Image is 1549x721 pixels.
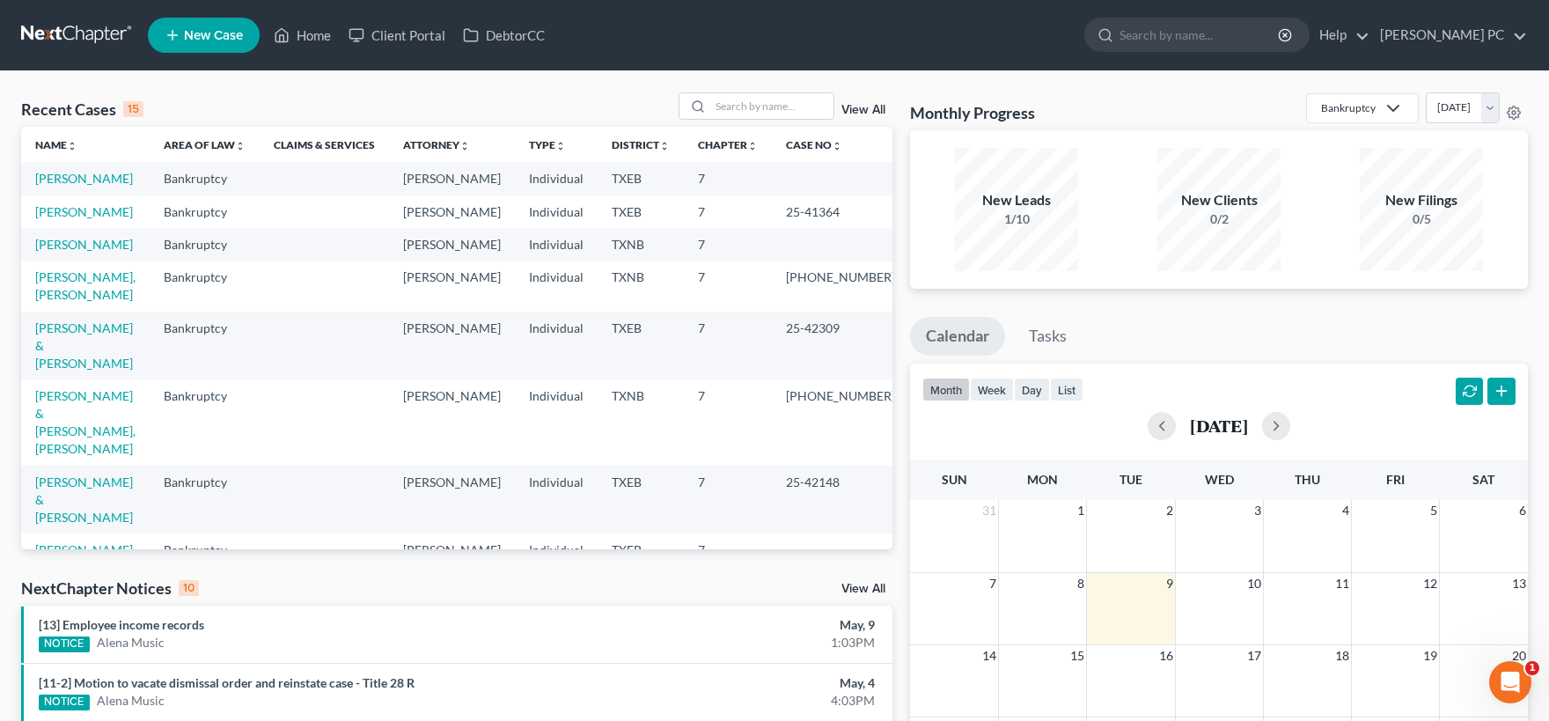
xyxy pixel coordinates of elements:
[955,210,1078,228] div: 1/10
[35,237,133,252] a: [PERSON_NAME]
[150,261,260,312] td: Bankruptcy
[659,141,670,151] i: unfold_more
[39,636,90,652] div: NOTICE
[459,141,470,151] i: unfold_more
[608,674,875,692] div: May, 4
[841,104,885,116] a: View All
[1075,573,1086,594] span: 8
[515,228,598,261] td: Individual
[35,204,133,219] a: [PERSON_NAME]
[179,580,199,596] div: 10
[164,138,246,151] a: Area of Lawunfold_more
[265,19,340,51] a: Home
[1027,472,1058,487] span: Mon
[35,388,136,456] a: [PERSON_NAME] & [PERSON_NAME], [PERSON_NAME]
[403,138,470,151] a: Attorneyunfold_more
[698,138,758,151] a: Chapterunfold_more
[340,19,454,51] a: Client Portal
[1014,378,1050,401] button: day
[39,695,90,710] div: NOTICE
[980,500,998,521] span: 31
[922,378,970,401] button: month
[1321,100,1376,115] div: Bankruptcy
[747,141,758,151] i: unfold_more
[389,261,515,312] td: [PERSON_NAME]
[150,228,260,261] td: Bankruptcy
[772,312,909,379] td: 25-42309
[598,195,684,228] td: TXEB
[35,138,77,151] a: Nameunfold_more
[1120,472,1142,487] span: Tue
[389,533,515,601] td: [PERSON_NAME]
[710,93,833,119] input: Search by name...
[515,379,598,465] td: Individual
[608,616,875,634] div: May, 9
[515,312,598,379] td: Individual
[150,379,260,465] td: Bankruptcy
[555,141,566,151] i: unfold_more
[97,692,165,710] a: Alena Music
[970,378,1014,401] button: week
[389,312,515,379] td: [PERSON_NAME]
[39,675,415,690] a: [11-2] Motion to vacate dismissal order and reinstate case - Title 28 R
[1245,573,1263,594] span: 10
[598,261,684,312] td: TXNB
[515,162,598,195] td: Individual
[1517,500,1528,521] span: 6
[150,162,260,195] td: Bankruptcy
[35,171,133,186] a: [PERSON_NAME]
[67,141,77,151] i: unfold_more
[97,634,165,651] a: Alena Music
[389,466,515,533] td: [PERSON_NAME]
[389,228,515,261] td: [PERSON_NAME]
[684,312,772,379] td: 7
[1472,472,1494,487] span: Sat
[1421,645,1439,666] span: 19
[389,195,515,228] td: [PERSON_NAME]
[684,379,772,465] td: 7
[35,320,133,371] a: [PERSON_NAME] & [PERSON_NAME]
[1310,19,1369,51] a: Help
[598,533,684,601] td: TXEB
[598,312,684,379] td: TXEB
[987,573,998,594] span: 7
[1050,378,1083,401] button: list
[684,228,772,261] td: 7
[1510,645,1528,666] span: 20
[454,19,554,51] a: DebtorCC
[1157,190,1281,210] div: New Clients
[772,195,909,228] td: 25-41364
[1245,645,1263,666] span: 17
[1190,416,1248,435] h2: [DATE]
[1068,645,1086,666] span: 15
[150,312,260,379] td: Bankruptcy
[684,466,772,533] td: 7
[841,583,885,595] a: View All
[515,261,598,312] td: Individual
[150,195,260,228] td: Bankruptcy
[260,127,389,162] th: Claims & Services
[529,138,566,151] a: Typeunfold_more
[123,101,143,117] div: 15
[1164,500,1175,521] span: 2
[39,617,204,632] a: [13] Employee income records
[1205,472,1234,487] span: Wed
[1386,472,1405,487] span: Fri
[515,533,598,601] td: Individual
[1013,317,1083,356] a: Tasks
[1360,210,1483,228] div: 0/5
[598,379,684,465] td: TXNB
[1252,500,1263,521] span: 3
[684,261,772,312] td: 7
[910,317,1005,356] a: Calendar
[1295,472,1320,487] span: Thu
[35,269,136,302] a: [PERSON_NAME], [PERSON_NAME]
[515,195,598,228] td: Individual
[1510,573,1528,594] span: 13
[608,692,875,710] div: 4:03PM
[684,533,772,601] td: 7
[684,162,772,195] td: 7
[21,578,199,599] div: NextChapter Notices
[1333,573,1351,594] span: 11
[515,466,598,533] td: Individual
